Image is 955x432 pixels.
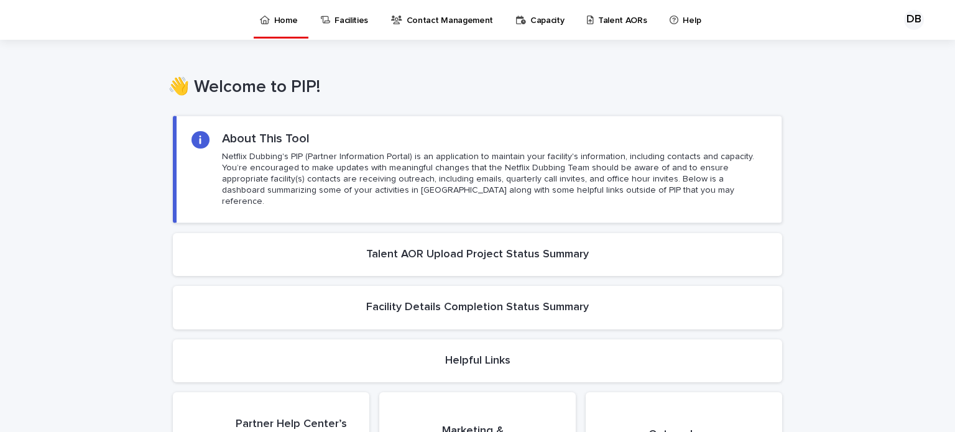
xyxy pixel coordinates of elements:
h2: Helpful Links [445,354,510,368]
h2: About This Tool [222,131,310,146]
h2: Talent AOR Upload Project Status Summary [366,248,589,262]
h1: 👋 Welcome to PIP! [168,77,777,98]
p: Netflix Dubbing's PIP (Partner Information Portal) is an application to maintain your facility's ... [222,151,767,208]
div: DB [904,10,924,30]
h2: Facility Details Completion Status Summary [366,301,589,315]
